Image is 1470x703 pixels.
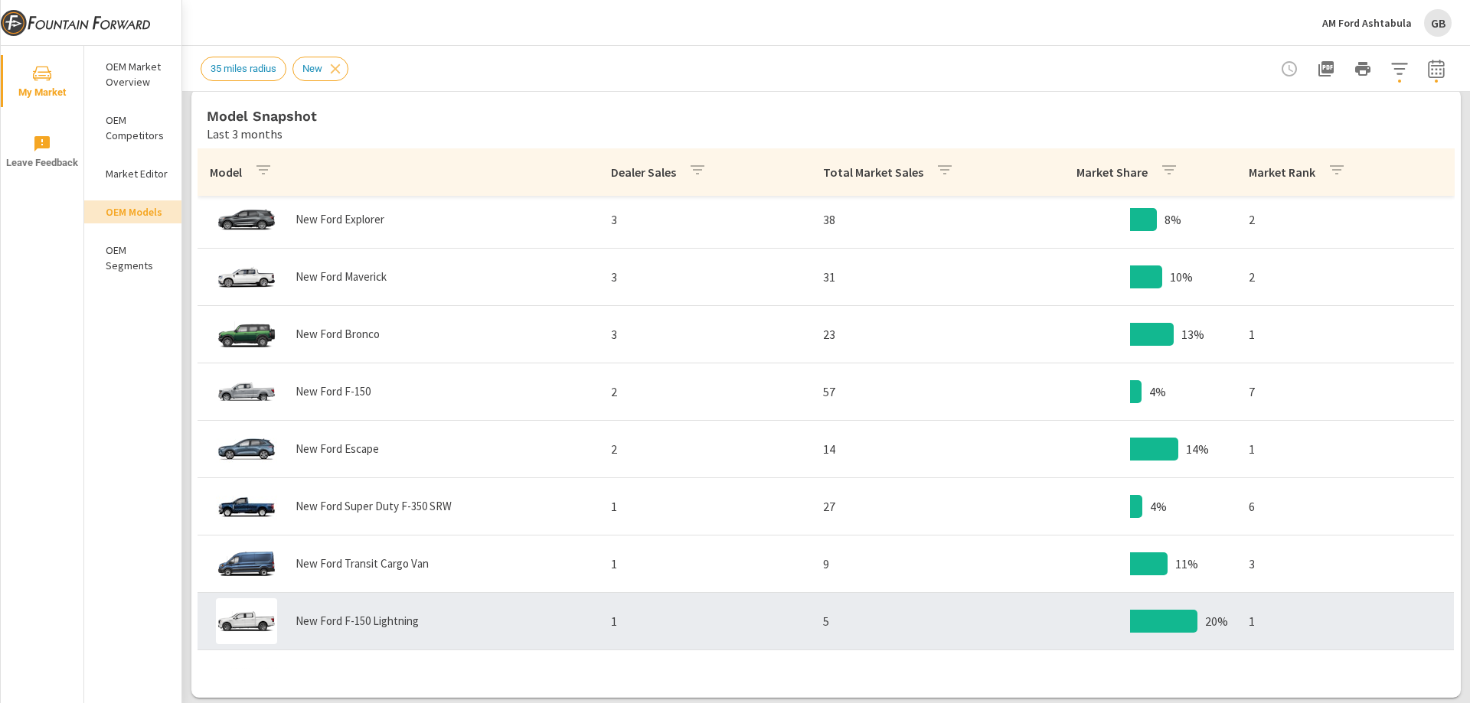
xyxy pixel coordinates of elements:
button: "Export Report to PDF" [1311,54,1341,84]
p: 14% [1186,440,1209,458]
p: 3 [611,210,799,229]
p: 2 [1249,210,1442,229]
p: OEM Competitors [106,112,169,143]
p: New Ford F-150 [296,385,371,399]
div: OEM Market Overview [84,55,181,93]
p: 2 [611,382,799,401]
p: 7 [1249,382,1442,401]
p: 5 [823,612,1011,630]
p: 20% [1205,612,1228,630]
p: 14 [823,440,1011,458]
p: New Ford F-150 Lightning [296,614,419,628]
span: 35 miles radius [201,63,286,74]
p: 6 [1249,497,1442,516]
p: AM Ford Ashtabula [1322,16,1412,30]
p: 13% [1181,325,1204,343]
div: Market Editor [84,162,181,185]
img: glamour [216,541,277,587]
p: 11% [1175,555,1198,573]
div: New [292,57,348,81]
p: Market Share [1076,164,1148,180]
img: glamour [216,254,277,300]
p: New Ford Maverick [296,270,387,284]
p: 1 [611,612,799,630]
div: nav menu [1,46,83,187]
button: Print Report [1347,54,1378,84]
img: glamour [216,426,277,472]
p: Dealer Sales [611,164,676,180]
div: OEM Segments [84,239,181,277]
div: OEM Models [84,200,181,223]
p: Total Market Sales [823,164,923,180]
p: 9 [823,555,1011,573]
p: Market Rank [1249,164,1315,180]
p: Model [210,164,242,180]
p: 31 [823,268,1011,286]
img: glamour [216,483,277,529]
p: New Ford Escape [296,442,379,456]
p: OEM Segments [106,242,169,273]
button: Select Date Range [1421,54,1452,84]
img: glamour [216,369,277,415]
img: glamour [216,598,277,644]
p: OEM Models [106,204,169,220]
p: 4% [1149,382,1166,401]
p: New Ford Bronco [296,327,380,341]
span: My Market [5,64,79,102]
p: 27 [823,497,1011,516]
button: Apply Filters [1384,54,1415,84]
img: glamour [216,311,277,357]
p: 4% [1150,497,1167,516]
p: 2 [1249,268,1442,286]
p: 38 [823,210,1011,229]
p: 1 [1249,325,1442,343]
p: 3 [1249,555,1442,573]
p: 3 [611,325,799,343]
p: 2 [611,440,799,458]
p: Last 3 months [207,125,283,143]
div: OEM Competitors [84,109,181,147]
p: New Ford Explorer [296,213,384,226]
p: 8% [1165,210,1181,229]
p: Market Editor [106,166,169,181]
p: New Ford Super Duty F-350 SRW [296,500,452,513]
img: glamour [216,656,277,701]
span: Leave Feedback [5,135,79,172]
p: 1 [611,555,799,573]
p: New Ford Transit Cargo Van [296,557,429,571]
span: New [293,63,332,74]
img: glamour [216,197,277,242]
h5: Model Snapshot [207,108,317,124]
div: GB [1424,9,1452,37]
p: 1 [611,497,799,516]
p: 10% [1170,268,1193,286]
p: OEM Market Overview [106,59,169,90]
p: 1 [1249,440,1442,458]
p: 1 [1249,612,1442,630]
p: 23 [823,325,1011,343]
p: 3 [611,268,799,286]
p: 57 [823,382,1011,401]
